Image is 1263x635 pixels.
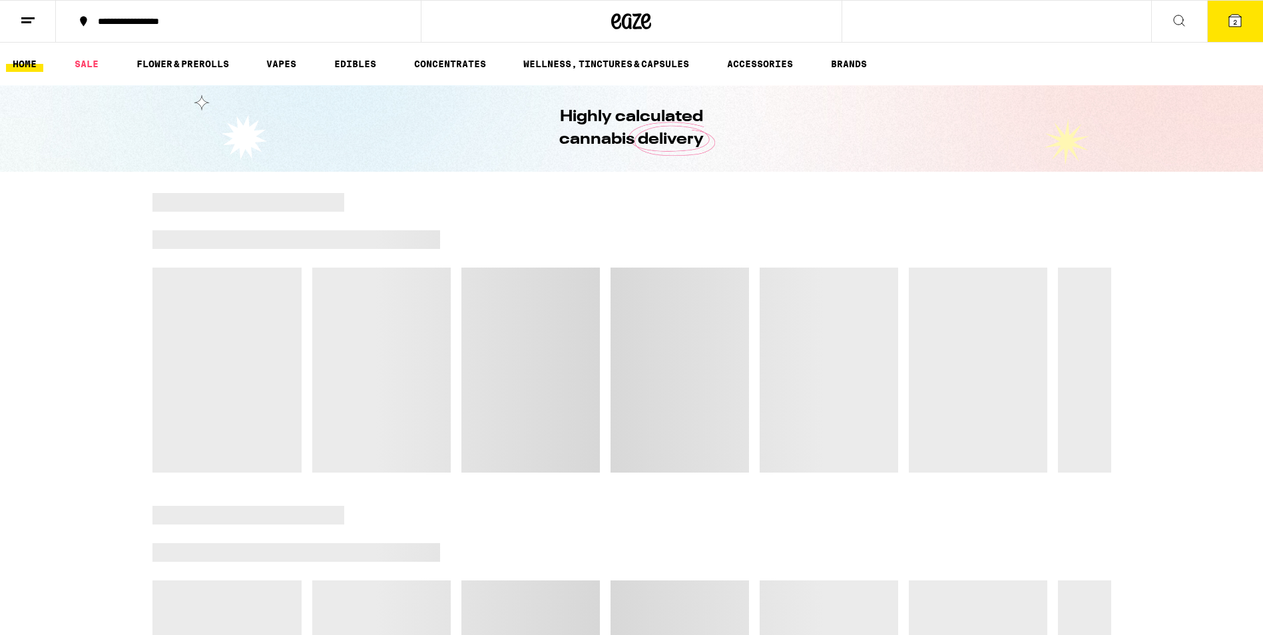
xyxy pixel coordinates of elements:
[517,56,696,72] a: WELLNESS, TINCTURES & CAPSULES
[720,56,800,72] a: ACCESSORIES
[522,106,742,151] h1: Highly calculated cannabis delivery
[1207,1,1263,42] button: 2
[260,56,303,72] a: VAPES
[1233,18,1237,26] span: 2
[130,56,236,72] a: FLOWER & PREROLLS
[824,56,874,72] button: BRANDS
[328,56,383,72] a: EDIBLES
[6,56,43,72] a: HOME
[407,56,493,72] a: CONCENTRATES
[68,56,105,72] a: SALE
